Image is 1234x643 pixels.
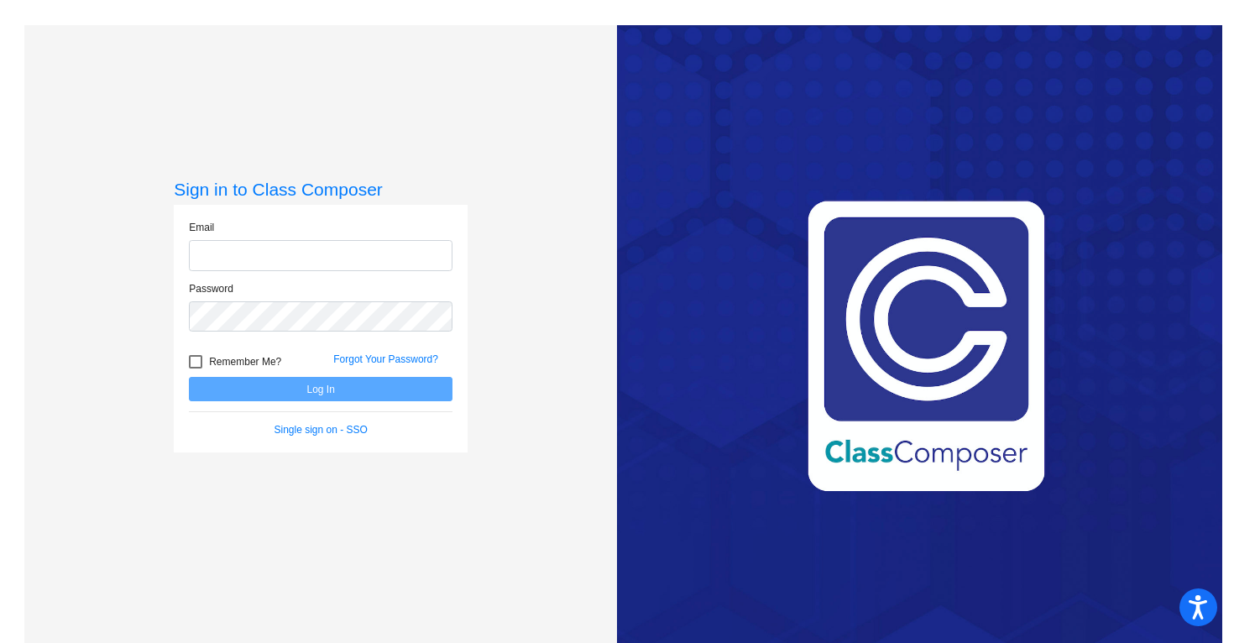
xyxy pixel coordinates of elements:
a: Single sign on - SSO [275,424,368,436]
a: Forgot Your Password? [333,353,438,365]
h3: Sign in to Class Composer [174,179,468,200]
label: Email [189,220,214,235]
label: Password [189,281,233,296]
span: Remember Me? [209,352,281,372]
button: Log In [189,377,452,401]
